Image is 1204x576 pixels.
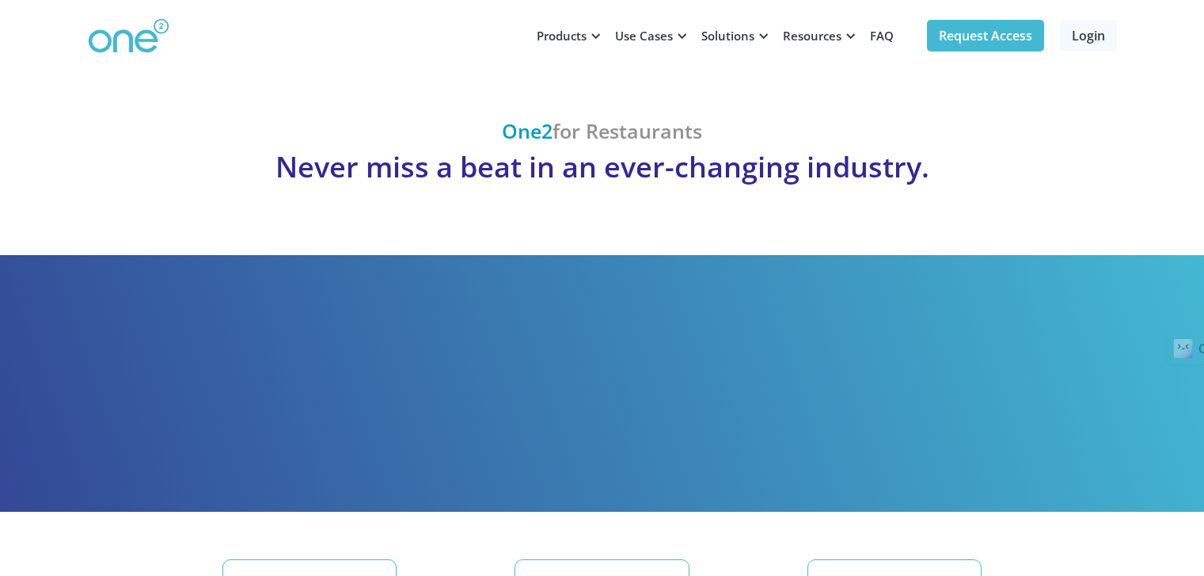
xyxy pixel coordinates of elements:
p: Never miss a beat in an ever-changing industry. [16,151,1188,184]
span: One2 [502,117,553,144]
div: Resources [783,28,841,44]
div: Products [537,28,587,44]
h1: for Restaurants [16,119,1188,143]
div: Use Cases [615,28,673,44]
a: FAQ [860,12,903,59]
a: Request Access [927,20,1044,51]
a: Login [1060,20,1117,51]
img: One2 Logo [88,18,169,54]
div: Solutions [701,28,754,44]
